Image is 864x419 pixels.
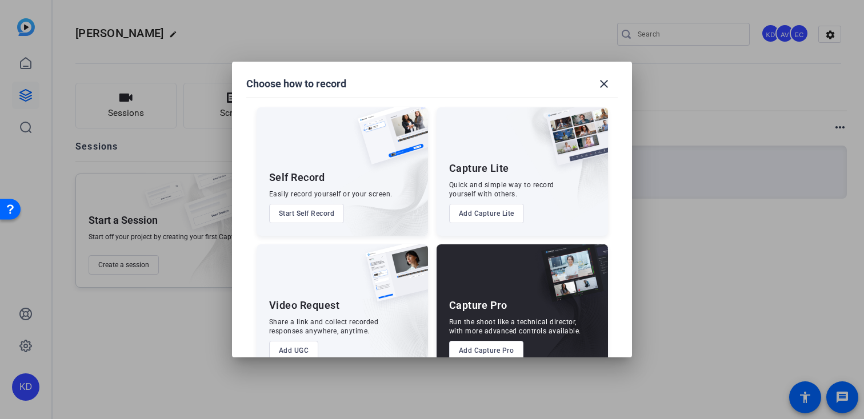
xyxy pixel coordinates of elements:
[537,107,608,177] img: capture-lite.png
[269,341,319,360] button: Add UGC
[523,259,608,373] img: embarkstudio-capture-pro.png
[329,132,428,236] img: embarkstudio-self-record.png
[269,171,325,184] div: Self Record
[269,317,379,336] div: Share a link and collect recorded responses anywhere, anytime.
[449,180,554,199] div: Quick and simple way to record yourself with others.
[449,317,581,336] div: Run the shoot like a technical director, with more advanced controls available.
[449,162,509,175] div: Capture Lite
[597,77,611,91] mat-icon: close
[269,190,393,199] div: Easily record yourself or your screen.
[362,280,428,373] img: embarkstudio-ugc-content.png
[506,107,608,221] img: embarkstudio-capture-lite.png
[533,244,608,314] img: capture-pro.png
[246,77,346,91] h1: Choose how to record
[269,204,345,223] button: Start Self Record
[357,244,428,313] img: ugc-content.png
[449,204,524,223] button: Add Capture Lite
[449,341,524,360] button: Add Capture Pro
[349,107,428,176] img: self-record.png
[269,299,340,312] div: Video Request
[449,299,507,312] div: Capture Pro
